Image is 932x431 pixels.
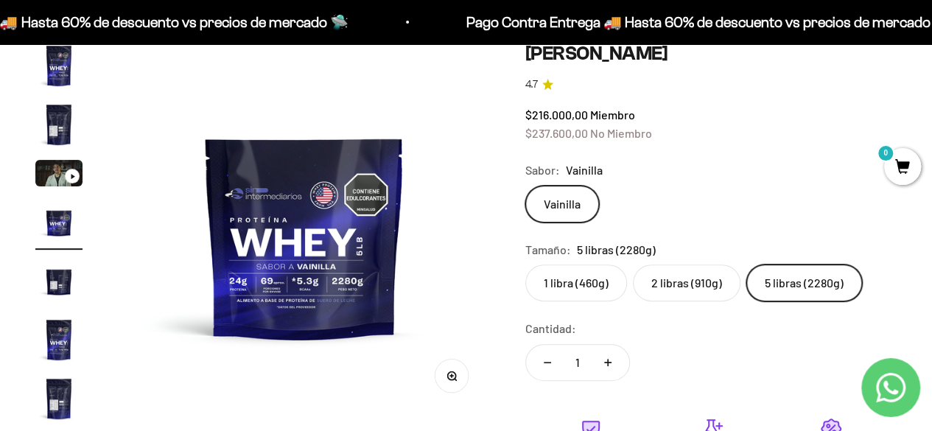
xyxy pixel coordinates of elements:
img: Proteína Whey - Vainilla [35,42,83,89]
label: Cantidad: [525,319,576,338]
span: $216.000,00 [525,108,588,122]
img: Proteína Whey - Vainilla [35,375,83,422]
img: Proteína Whey - Vainilla [35,316,83,363]
button: Ir al artículo 7 [35,375,83,427]
button: Ir al artículo 3 [35,160,83,191]
div: Más detalles sobre la fecha exacta de entrega. [18,113,305,139]
span: $237.600,00 [525,126,588,140]
img: Proteína Whey - Vainilla [35,198,83,245]
p: ¿Qué te daría la seguridad final para añadir este producto a tu carrito? [18,24,305,57]
div: La confirmación de la pureza de los ingredientes. [18,172,305,212]
button: Aumentar cantidad [586,345,629,380]
a: 0 [884,160,921,176]
mark: 0 [877,144,894,162]
h1: [PERSON_NAME] [525,42,897,65]
span: 5 libras (2280g) [577,240,656,259]
span: Vainilla [566,161,603,180]
div: Un aval de expertos o estudios clínicos en la página. [18,70,305,110]
span: 4.7 [525,77,538,93]
button: Enviar [239,220,305,245]
span: No Miembro [590,126,652,140]
img: Proteína Whey - Vainilla [35,257,83,304]
a: 4.74.7 de 5.0 estrellas [525,77,897,93]
button: Ir al artículo 4 [35,198,83,250]
button: Reducir cantidad [526,345,569,380]
img: Proteína Whey - Vainilla [119,42,491,414]
button: Ir al artículo 1 [35,42,83,94]
button: Ir al artículo 5 [35,257,83,309]
span: Enviar [241,220,304,245]
legend: Tamaño: [525,240,571,259]
button: Ir al artículo 6 [35,316,83,368]
div: Un mensaje de garantía de satisfacción visible. [18,143,305,169]
img: Proteína Whey - Vainilla [35,101,83,148]
span: Miembro [590,108,635,122]
button: Ir al artículo 2 [35,101,83,153]
p: Pago Contra Entrega 🚚 Hasta 60% de descuento vs precios de mercado 🛸 [425,10,911,34]
legend: Sabor: [525,161,560,180]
